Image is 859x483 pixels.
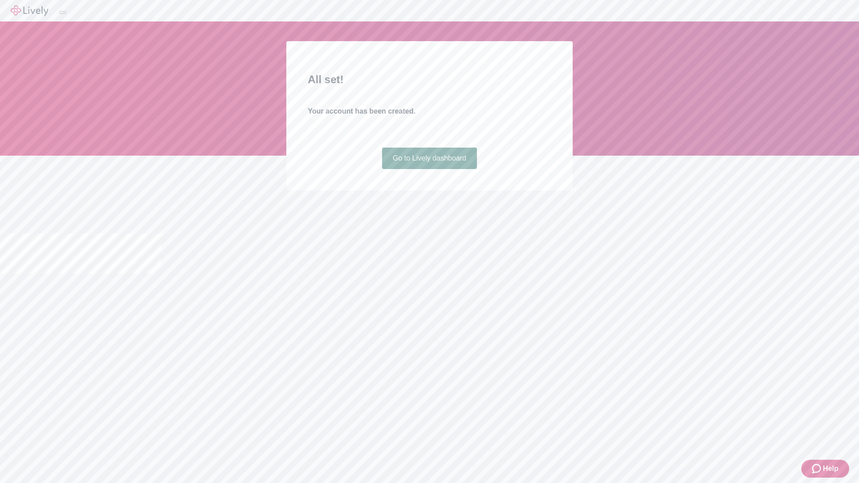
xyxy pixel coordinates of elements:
[11,5,48,16] img: Lively
[823,463,838,474] span: Help
[801,460,849,478] button: Zendesk support iconHelp
[812,463,823,474] svg: Zendesk support icon
[308,106,551,117] h4: Your account has been created.
[59,11,66,14] button: Log out
[382,148,477,169] a: Go to Lively dashboard
[308,72,551,88] h2: All set!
